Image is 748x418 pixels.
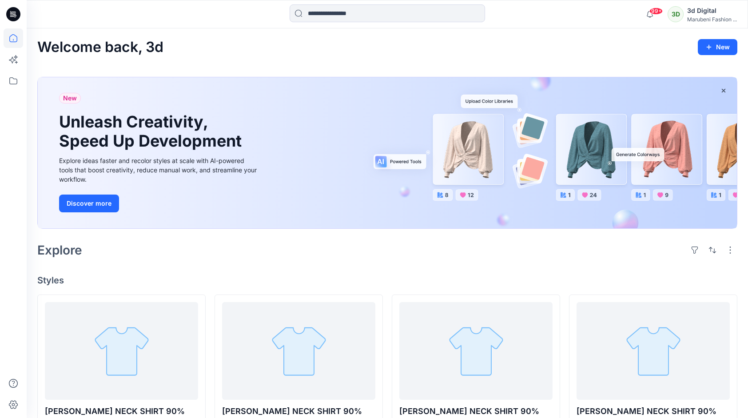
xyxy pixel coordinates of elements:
[63,93,77,104] span: New
[59,156,259,184] div: Explore ideas faster and recolor styles at scale with AI-powered tools that boost creativity, red...
[687,5,737,16] div: 3d Digital
[698,39,737,55] button: New
[649,8,663,15] span: 99+
[59,112,246,151] h1: Unleash Creativity, Speed Up Development
[37,243,82,257] h2: Explore
[668,6,684,22] div: 3D
[59,195,119,212] button: Discover more
[59,195,259,212] a: Discover more
[45,405,198,418] p: [PERSON_NAME] NECK SHIRT 90%
[577,405,730,418] p: [PERSON_NAME] NECK SHIRT 90%
[687,16,737,23] div: Marubeni Fashion ...
[222,405,375,418] p: [PERSON_NAME] NECK SHIRT 90%
[222,302,375,400] a: WS MOCK NECK SHIRT 90%
[577,302,730,400] a: WS MOCK NECK SHIRT 90%
[37,39,163,56] h2: Welcome back, 3d
[399,405,553,418] p: [PERSON_NAME] NECK SHIRT 90%
[399,302,553,400] a: WS MOCK NECK SHIRT 90%
[45,302,198,400] a: WS MOCK NECK SHIRT 90%
[37,275,737,286] h4: Styles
